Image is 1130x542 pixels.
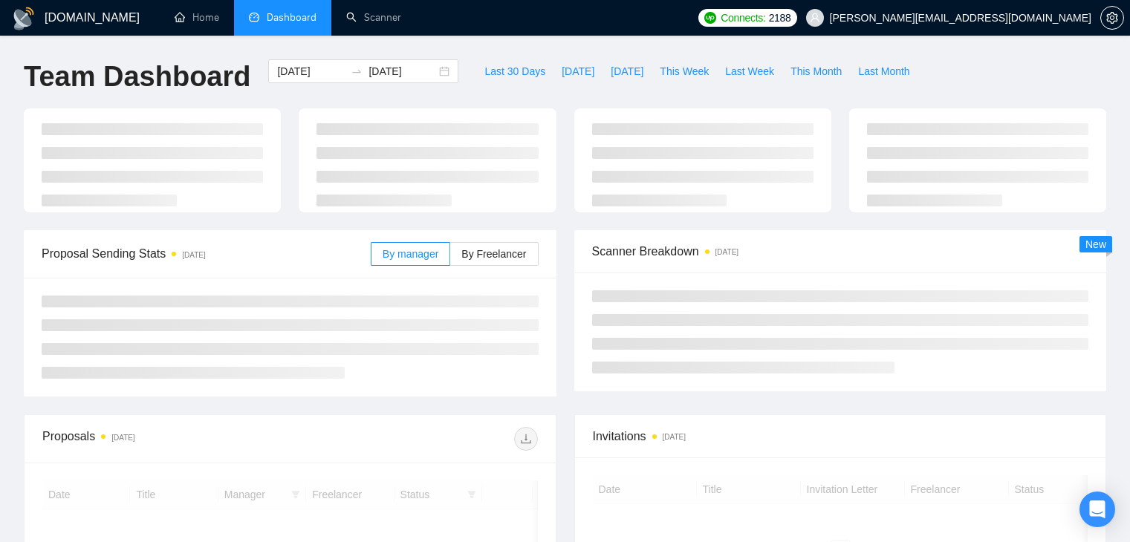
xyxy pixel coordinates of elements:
span: By Freelancer [461,248,526,260]
span: Proposal Sending Stats [42,244,371,263]
button: This Week [652,59,717,83]
time: [DATE] [715,248,738,256]
span: Last 30 Days [484,63,545,79]
img: logo [12,7,36,30]
span: Scanner Breakdown [592,242,1089,261]
time: [DATE] [663,433,686,441]
button: Last Week [717,59,782,83]
span: Dashboard [267,11,316,24]
a: homeHome [175,11,219,24]
button: setting [1100,6,1124,30]
span: Invitations [593,427,1088,445]
div: Proposals [42,427,290,451]
span: This Week [660,63,709,79]
span: swap-right [351,65,363,77]
button: Last Month [850,59,918,83]
time: [DATE] [182,251,205,259]
a: searchScanner [346,11,401,24]
button: Last 30 Days [476,59,553,83]
time: [DATE] [111,434,134,442]
h1: Team Dashboard [24,59,250,94]
input: Start date [277,63,345,79]
button: This Month [782,59,850,83]
span: New [1085,238,1106,250]
div: Open Intercom Messenger [1079,492,1115,527]
span: Last Month [858,63,909,79]
span: user [810,13,820,23]
input: End date [368,63,436,79]
span: dashboard [249,12,259,22]
span: setting [1101,12,1123,24]
a: setting [1100,12,1124,24]
button: [DATE] [603,59,652,83]
span: [DATE] [611,63,643,79]
button: [DATE] [553,59,603,83]
span: 2188 [769,10,791,26]
span: Connects: [721,10,765,26]
img: upwork-logo.png [704,12,716,24]
span: By manager [383,248,438,260]
span: Last Week [725,63,774,79]
span: [DATE] [562,63,594,79]
span: This Month [790,63,842,79]
span: to [351,65,363,77]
